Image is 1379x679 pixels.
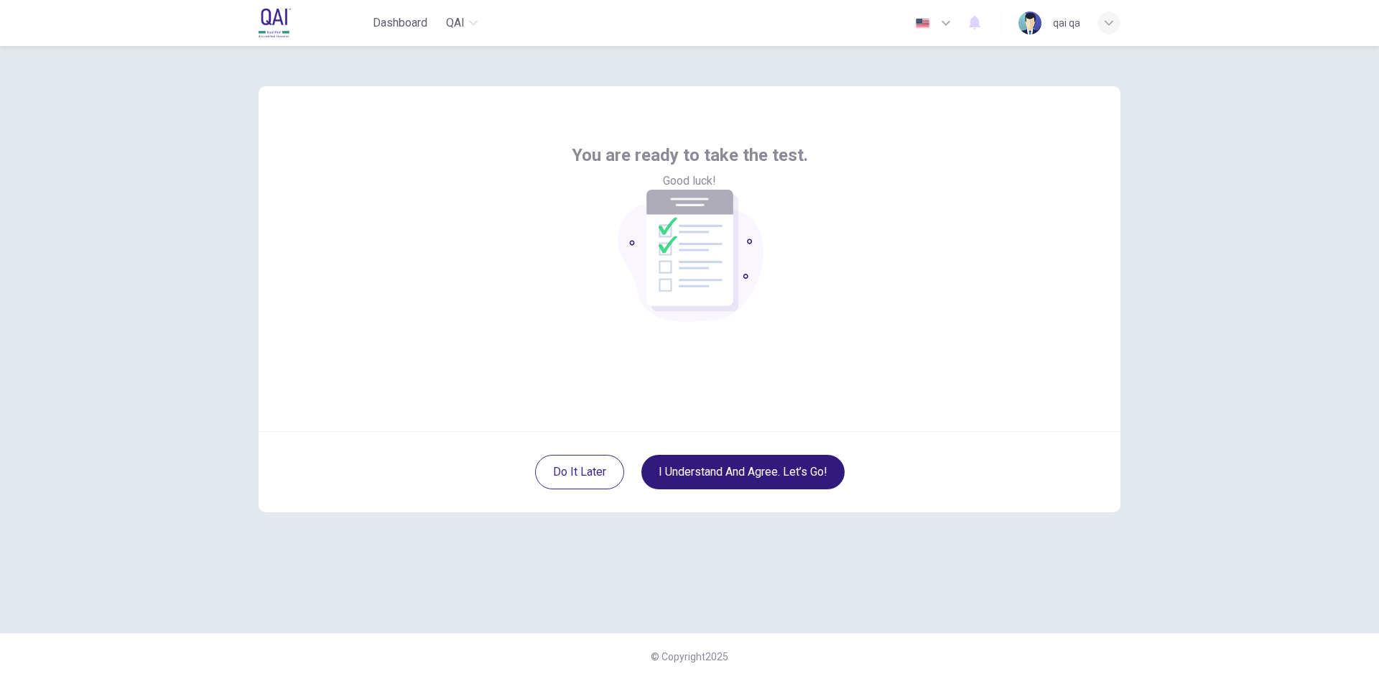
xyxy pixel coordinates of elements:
span: You are ready to take the test. [572,144,808,167]
button: Do it later [535,455,624,489]
span: Good luck! [663,172,716,190]
button: QAI [439,10,485,36]
button: Dashboard [367,10,433,36]
span: Dashboard [373,14,427,32]
img: en [914,18,932,29]
span: QAI [446,14,465,32]
a: QAI logo [259,9,367,37]
span: © Copyright 2025 [651,651,728,662]
div: qai qa [1053,14,1080,32]
img: Profile picture [1018,11,1041,34]
button: I understand and agree. Let’s go! [641,455,845,489]
img: QAI logo [259,9,334,37]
